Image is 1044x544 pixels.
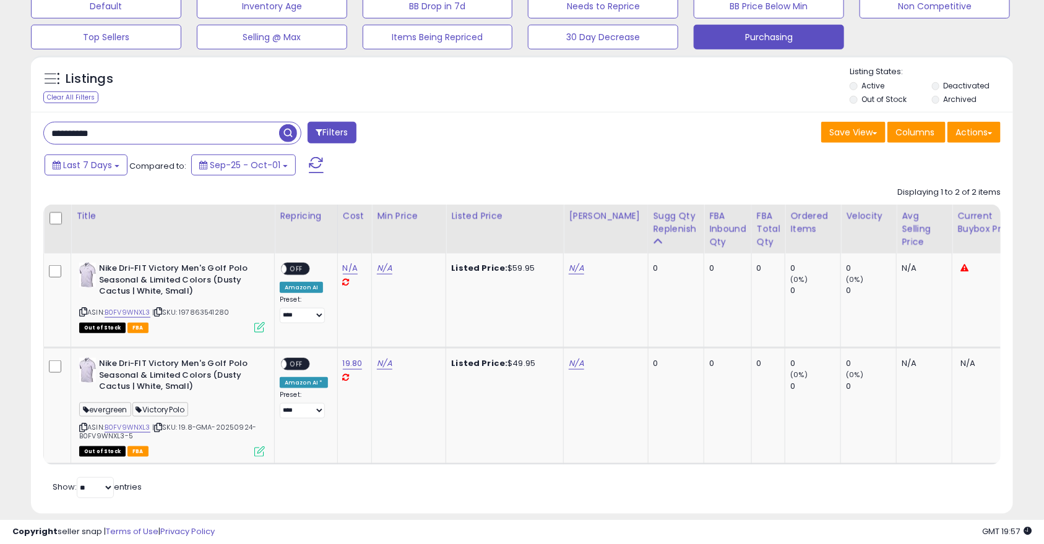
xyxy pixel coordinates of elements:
th: Please note that this number is a calculation based on your required days of coverage and your ve... [648,205,704,253]
div: [PERSON_NAME] [569,210,642,223]
a: N/A [377,262,392,274]
div: $59.95 [451,263,554,274]
span: All listings that are currently out of stock and unavailable for purchase on Amazon [79,446,126,457]
label: Deactivated [944,80,990,91]
button: 30 Day Decrease [528,25,678,49]
div: 0 [790,358,840,369]
span: Last 7 Days [63,159,112,171]
div: FBA Total Qty [757,210,780,249]
h5: Listings [66,70,113,88]
div: 0 [790,285,840,296]
span: Columns [895,126,934,138]
div: N/A [902,358,943,369]
small: (0%) [846,370,863,380]
button: Selling @ Max [197,25,347,49]
small: (0%) [790,370,808,380]
div: Sugg Qty Replenish [654,210,699,236]
div: N/A [902,263,943,274]
div: 0 [654,263,695,274]
button: Top Sellers [31,25,181,49]
span: 2025-10-9 19:57 GMT [982,525,1032,537]
div: Displaying 1 to 2 of 2 items [897,187,1001,198]
button: Columns [887,122,946,143]
span: VictoryPolo [132,402,189,417]
div: FBA inbound Qty [709,210,746,249]
button: Sep-25 - Oct-01 [191,155,296,176]
div: Clear All Filters [43,91,98,103]
div: 0 [654,358,695,369]
div: 0 [709,358,742,369]
small: (0%) [790,274,808,284]
span: OFF [287,264,306,274]
span: Sep-25 - Oct-01 [210,159,280,171]
a: N/A [569,357,584,370]
b: Nike Dri-FIT Victory Men's Golf Polo Seasonal & Limited Colors (Dusty Cactus | White, Small) [99,263,249,300]
a: N/A [343,262,358,274]
p: Listing States: [850,66,1013,78]
button: Purchasing [694,25,844,49]
a: B0FV9WNXL3 [105,307,150,318]
div: 0 [846,381,896,392]
span: | SKU: 197863541280 [152,307,229,317]
button: Items Being Repriced [363,25,513,49]
label: Active [862,80,885,91]
div: ASIN: [79,358,265,456]
div: Velocity [846,210,891,223]
div: 0 [846,358,896,369]
div: seller snap | | [12,526,215,538]
span: N/A [960,357,975,369]
label: Archived [944,94,977,104]
b: Listed Price: [451,357,507,369]
div: Cost [343,210,367,223]
div: Preset: [280,295,328,323]
div: 0 [709,263,742,274]
img: 31hyO7gVc2L._SL40_.jpg [79,263,96,287]
b: Nike Dri-FIT Victory Men's Golf Polo Seasonal & Limited Colors (Dusty Cactus | White, Small) [99,358,249,396]
span: | SKU: 19.8-GMA-20250924-B0FV9WNXL3-5 [79,422,256,441]
a: N/A [377,357,392,370]
div: $49.95 [451,358,554,369]
div: 0 [757,263,776,274]
div: Listed Price [451,210,558,223]
span: evergreen [79,402,131,417]
button: Actions [947,122,1001,143]
button: Save View [821,122,886,143]
a: 19.80 [343,357,363,370]
span: FBA [127,446,149,457]
button: Filters [308,122,356,143]
div: Repricing [280,210,332,223]
div: 0 [790,381,840,392]
div: 0 [846,263,896,274]
div: Ordered Items [790,210,835,236]
span: OFF [287,359,306,370]
span: FBA [127,323,149,333]
a: Privacy Policy [160,525,215,537]
small: (0%) [846,274,863,284]
img: 31hyO7gVc2L._SL40_.jpg [79,358,96,383]
button: Last 7 Days [45,155,127,176]
div: Amazon AI [280,282,323,293]
div: Avg Selling Price [902,210,947,249]
a: Terms of Use [106,525,158,537]
span: Compared to: [129,160,186,172]
div: Current Buybox Price [957,210,1021,236]
span: Show: entries [53,481,142,493]
div: ASIN: [79,263,265,331]
div: 0 [846,285,896,296]
div: Min Price [377,210,441,223]
label: Out of Stock [862,94,907,104]
a: B0FV9WNXL3 [105,422,150,433]
b: Listed Price: [451,262,507,274]
span: All listings that are currently out of stock and unavailable for purchase on Amazon [79,323,126,333]
strong: Copyright [12,525,58,537]
div: Preset: [280,391,328,419]
div: 0 [757,358,776,369]
div: 0 [790,263,840,274]
div: Title [76,210,269,223]
div: Amazon AI * [280,377,328,388]
a: N/A [569,262,584,274]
